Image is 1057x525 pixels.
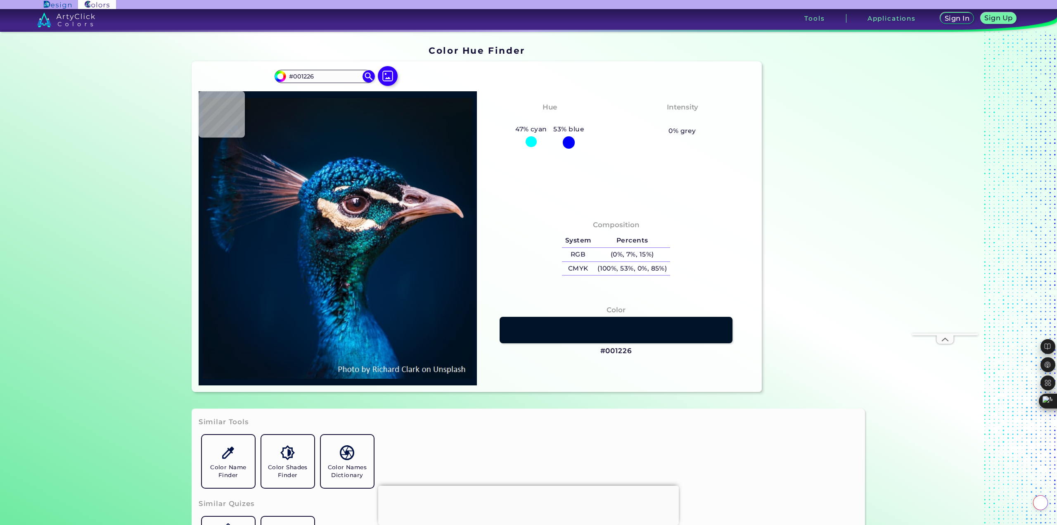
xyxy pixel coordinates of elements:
[543,101,557,113] h4: Hue
[664,114,700,124] h3: Vibrant
[221,445,235,460] img: icon_color_name_finder.svg
[562,234,594,247] h5: System
[286,71,363,82] input: type color..
[340,445,354,460] img: icon_color_names_dictionary.svg
[205,463,251,479] h5: Color Name Finder
[199,417,249,427] h3: Similar Tools
[199,432,258,491] a: Color Name Finder
[265,463,311,479] h5: Color Shades Finder
[258,432,318,491] a: Color Shades Finder
[946,15,969,21] h5: Sign In
[378,486,679,523] iframe: Advertisement
[203,95,473,381] img: img_pavlin.jpg
[668,126,696,136] h5: 0% grey
[594,248,670,261] h5: (0%, 7%, 15%)
[607,304,626,316] h4: Color
[912,86,978,333] iframe: Advertisement
[594,234,670,247] h5: Percents
[562,248,594,261] h5: RGB
[280,445,295,460] img: icon_color_shades.svg
[594,262,670,276] h5: (100%, 53%, 0%, 85%)
[324,463,370,479] h5: Color Names Dictionary
[526,114,573,124] h3: Cyan-Blue
[512,124,550,135] h5: 47% cyan
[429,44,525,57] h1: Color Hue Finder
[867,15,916,21] h3: Applications
[667,101,698,113] h4: Intensity
[44,1,71,9] img: ArtyClick Design logo
[562,262,594,276] h5: CMYK
[199,499,255,509] h3: Similar Quizes
[593,219,640,231] h4: Composition
[600,346,632,356] h3: #001226
[550,124,588,135] h5: 53% blue
[986,15,1012,21] h5: Sign Up
[982,13,1015,24] a: Sign Up
[804,15,825,21] h3: Tools
[765,42,868,395] iframe: Advertisement
[37,12,95,27] img: logo_artyclick_colors_white.svg
[378,66,398,86] img: icon picture
[363,70,375,83] img: icon search
[318,432,377,491] a: Color Names Dictionary
[941,13,972,24] a: Sign In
